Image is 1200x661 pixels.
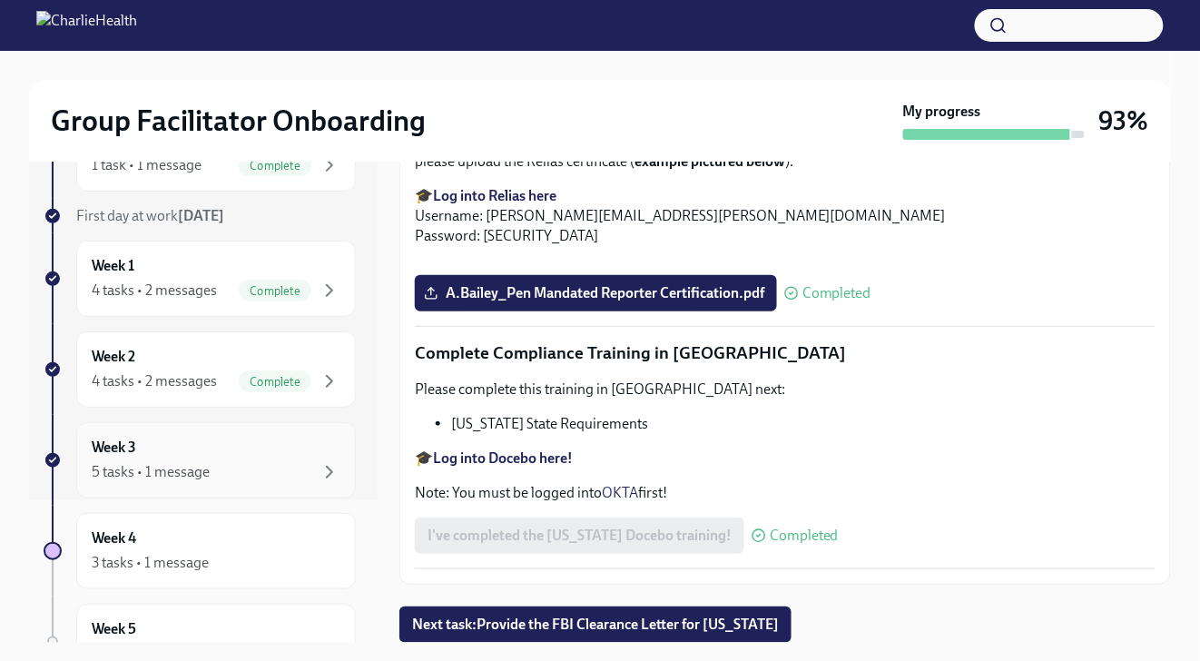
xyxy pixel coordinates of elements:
h2: Group Facilitator Onboarding [51,103,426,139]
img: CharlieHealth [36,11,137,40]
div: 5 tasks • 1 message [92,462,210,482]
p: Please complete this training in [GEOGRAPHIC_DATA] next: [415,380,1156,400]
a: Log into Relias here [433,187,556,204]
div: 1 task • 1 message [92,155,202,175]
span: Completed [802,286,871,301]
p: 🎓 [415,449,1156,469]
strong: My progress [903,102,981,122]
p: Complete Compliance Training in [GEOGRAPHIC_DATA] [415,341,1156,365]
a: Log into Docebo here! [433,449,573,467]
a: OKTA [602,484,638,501]
div: 4 tasks • 2 messages [92,371,217,391]
h6: Week 2 [92,347,135,367]
label: A.Bailey_Pen Mandated Reporter Certification.pdf [415,275,777,311]
span: First day at work [76,207,224,224]
span: Completed [770,528,839,543]
a: Week 35 tasks • 1 message [44,422,356,498]
a: Week 14 tasks • 2 messagesComplete [44,241,356,317]
a: First day at work[DATE] [44,206,356,226]
h3: 93% [1099,104,1149,137]
p: 🎓 Username: [PERSON_NAME][EMAIL_ADDRESS][PERSON_NAME][DOMAIN_NAME] Password: [SECURITY_DATA] [415,186,1156,246]
strong: [DATE] [178,207,224,224]
a: Week 24 tasks • 2 messagesComplete [44,331,356,408]
a: Week 43 tasks • 1 message [44,513,356,589]
span: Complete [239,159,311,173]
h6: Week 4 [92,528,136,548]
li: [US_STATE] State Requirements [451,414,1156,434]
h6: Week 1 [92,256,134,276]
span: Next task : Provide the FBI Clearance Letter for [US_STATE] [412,616,779,634]
span: Complete [239,284,311,298]
button: Next task:Provide the FBI Clearance Letter for [US_STATE] [399,607,792,643]
div: 3 tasks • 1 message [92,553,209,573]
span: A.Bailey_Pen Mandated Reporter Certification.pdf [428,284,764,302]
h6: Week 3 [92,438,136,458]
p: Note: You must be logged into first! [415,483,1156,503]
div: 4 tasks • 2 messages [92,281,217,301]
span: Complete [239,375,311,389]
h6: Week 5 [92,619,136,639]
